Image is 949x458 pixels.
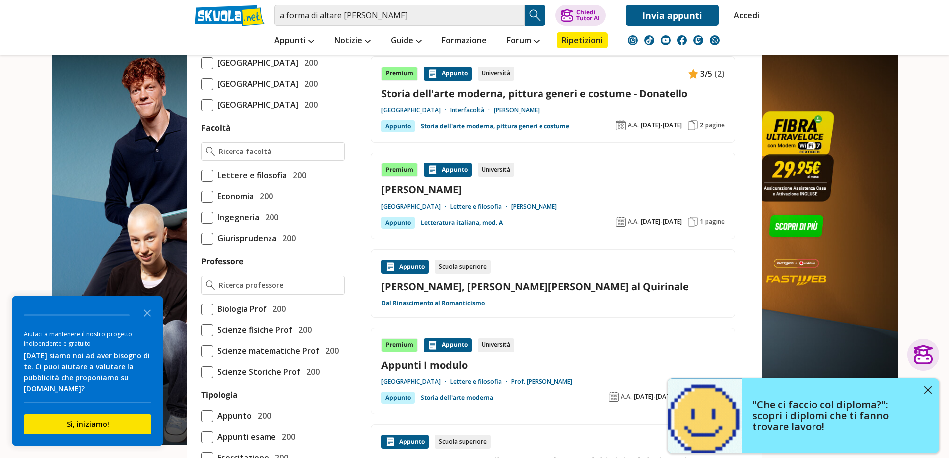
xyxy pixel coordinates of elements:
[668,378,939,453] a: "Che ci faccio col diploma?": scopri i diplomi che ti fanno trovare lavoro!
[734,5,755,26] a: Accedi
[626,5,719,26] a: Invia appunti
[661,35,671,45] img: youtube
[525,5,545,26] button: Search Button
[206,280,215,290] img: Ricerca professore
[213,211,259,224] span: Ingegneria
[321,344,339,357] span: 200
[424,338,472,352] div: Appunto
[137,303,157,322] button: Close the survey
[300,98,318,111] span: 200
[478,163,514,177] div: Università
[528,8,542,23] img: Cerca appunti, riassunti o versioni
[450,106,494,114] a: Interfacoltà
[300,77,318,90] span: 200
[12,296,163,446] div: Survey
[213,430,276,443] span: Appunti esame
[385,437,395,447] img: Appunti contenuto
[700,67,712,80] span: 3/5
[24,350,151,394] div: [DATE] siamo noi ad aver bisogno di te. Ci puoi aiutare a valutare la pubblicità che proponiamo s...
[421,120,569,132] a: Storia dell'arte moderna, pittura generi e costume
[332,32,373,50] a: Notizie
[504,32,542,50] a: Forum
[616,217,626,227] img: Anno accademico
[714,67,725,80] span: (2)
[424,67,472,81] div: Appunto
[381,67,418,81] div: Premium
[381,87,725,100] a: Storia dell'arte moderna, pittura generi e costume - Donatello
[450,378,511,386] a: Lettere e filosofia
[201,122,231,133] label: Facoltà
[677,35,687,45] img: facebook
[213,365,300,378] span: Scienze Storiche Prof
[634,393,675,401] span: [DATE]-[DATE]
[700,121,703,129] span: 2
[621,393,632,401] span: A.A.
[381,299,485,307] a: Dal Rinascimento al Romanticismo
[435,260,491,274] div: Scuola superiore
[641,121,682,129] span: [DATE]-[DATE]
[213,232,276,245] span: Giurisprudenza
[269,303,286,315] span: 200
[381,217,415,229] div: Appunto
[439,32,489,50] a: Formazione
[494,106,540,114] a: [PERSON_NAME]
[219,280,340,290] input: Ricerca professore
[478,338,514,352] div: Università
[688,69,698,79] img: Appunti contenuto
[254,409,271,422] span: 200
[700,218,703,226] span: 1
[213,56,298,69] span: [GEOGRAPHIC_DATA]
[24,329,151,348] div: Aiutaci a mantenere il nostro progetto indipendente e gratuito
[428,165,438,175] img: Appunti contenuto
[435,435,491,449] div: Scuola superiore
[24,414,151,434] button: Sì, iniziamo!
[381,378,450,386] a: [GEOGRAPHIC_DATA]
[511,378,572,386] a: Prof. [PERSON_NAME]
[421,217,503,229] a: Letteratura italiana, mod. A
[213,323,292,336] span: Scienze fisiche Prof
[557,32,608,48] a: Ripetizioni
[302,365,320,378] span: 200
[213,409,252,422] span: Appunto
[628,35,638,45] img: instagram
[381,183,725,196] a: [PERSON_NAME]
[511,203,557,211] a: [PERSON_NAME]
[213,344,319,357] span: Scienze matematiche Prof
[428,69,438,79] img: Appunti contenuto
[278,232,296,245] span: 200
[294,323,312,336] span: 200
[388,32,424,50] a: Guide
[219,147,340,156] input: Ricerca facoltà
[300,56,318,69] span: 200
[641,218,682,226] span: [DATE]-[DATE]
[278,430,295,443] span: 200
[213,77,298,90] span: [GEOGRAPHIC_DATA]
[381,120,415,132] div: Appunto
[381,106,450,114] a: [GEOGRAPHIC_DATA]
[609,392,619,402] img: Anno accademico
[381,163,418,177] div: Premium
[555,5,606,26] button: ChiediTutor AI
[705,218,725,226] span: pagine
[688,217,698,227] img: Pagine
[256,190,273,203] span: 200
[710,35,720,45] img: WhatsApp
[628,218,639,226] span: A.A.
[201,389,238,400] label: Tipologia
[628,121,639,129] span: A.A.
[478,67,514,81] div: Università
[616,120,626,130] img: Anno accademico
[381,203,450,211] a: [GEOGRAPHIC_DATA]
[381,392,415,404] div: Appunto
[381,280,725,293] a: [PERSON_NAME], [PERSON_NAME][PERSON_NAME] al Quirinale
[213,98,298,111] span: [GEOGRAPHIC_DATA]
[421,392,493,404] a: Storia dell'arte moderna
[385,262,395,272] img: Appunti contenuto
[381,338,418,352] div: Premium
[274,5,525,26] input: Cerca appunti, riassunti o versioni
[576,9,600,21] div: Chiedi Tutor AI
[261,211,278,224] span: 200
[213,303,267,315] span: Biologia Prof
[201,256,243,267] label: Professore
[213,169,287,182] span: Lettere e filosofia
